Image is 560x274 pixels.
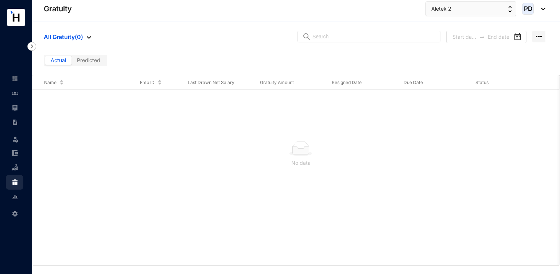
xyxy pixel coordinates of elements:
[12,179,18,186] img: gratuity.c01f35f048beecb9256d.svg
[51,57,66,63] span: Actual
[452,33,477,41] input: Start date
[479,34,485,40] span: swap-right
[302,33,311,40] img: search.8ce656024d3affaeffe32e5b30621cb7.svg
[532,31,545,42] img: more-horizontal.eedb2faff8778e1aceccc67cc90ae3cb.svg
[44,33,91,41] p: All Gratuity ( 0 )
[479,34,485,40] span: to
[44,4,72,14] p: Gratuity
[87,36,91,39] img: dropdown-black.8e83cc76930a90b1a4fdb6d089b7bf3a.svg
[128,75,176,90] th: Emp ID
[12,164,18,171] img: loan-unselected.d74d20a04637f2d15ab5.svg
[6,190,23,204] li: Reports
[508,6,512,12] img: up-down-arrow.74152d26bf9780fbf563ca9c90304185.svg
[6,160,23,175] li: Loan
[12,119,18,126] img: contract-unselected.99e2b2107c0a7dd48938.svg
[32,75,128,90] th: Name
[524,5,532,12] span: PD
[12,194,18,200] img: report-unselected.e6a6b4230fc7da01f883.svg
[488,33,512,41] input: End date
[248,75,320,90] th: Gratuity Amount
[392,75,464,90] th: Due Date
[12,210,18,217] img: settings-unselected.1febfda315e6e19643a1.svg
[12,150,18,156] img: expense-unselected.2edcf0507c847f3e9e96.svg
[140,79,155,86] span: Emp ID
[12,104,18,111] img: payroll-unselected.b590312f920e76f0c668.svg
[12,90,18,96] img: people-unselected.118708e94b43a90eceab.svg
[6,100,23,115] li: Payroll
[312,31,436,42] input: Search
[77,57,100,63] span: Predicted
[6,115,23,130] li: Contracts
[6,86,23,100] li: Contacts
[6,175,23,190] li: Gratuity
[6,71,23,86] li: Home
[320,75,392,90] th: Resigned Date
[12,136,19,143] img: leave-unselected.2934df6273408c3f84d9.svg
[464,75,512,90] th: Status
[47,159,555,167] div: No data
[6,146,23,160] li: Expenses
[431,5,451,13] span: Aletek 2
[12,75,18,82] img: home-unselected.a29eae3204392db15eaf.svg
[27,42,36,51] img: nav-icon-right.af6afadce00d159da59955279c43614e.svg
[425,1,516,16] button: Aletek 2
[44,79,57,86] span: Name
[537,8,545,10] img: dropdown-black.8e83cc76930a90b1a4fdb6d089b7bf3a.svg
[176,75,248,90] th: Last Drawn Net Salary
